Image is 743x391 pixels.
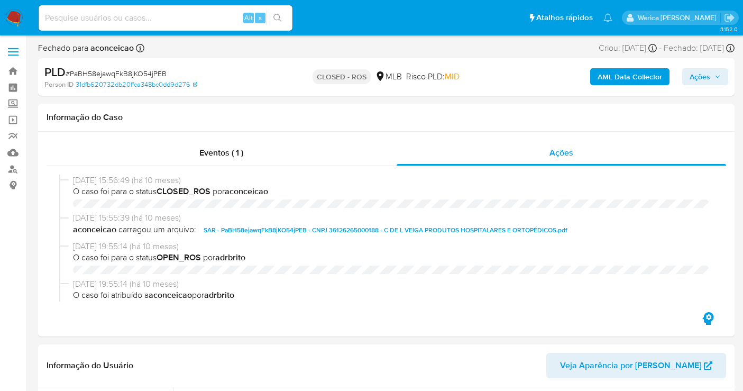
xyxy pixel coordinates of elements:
span: carregou um arquivo: [118,224,196,237]
a: Notificações [603,13,612,22]
span: Eventos ( 1 ) [199,147,243,159]
span: - [659,42,662,54]
span: [DATE] 15:55:39 (há 10 meses) [73,212,709,224]
span: Fechado para [38,42,134,54]
b: CLOSED_ROS [157,185,210,197]
h1: Informação do Usuário [47,360,133,371]
b: Person ID [44,80,74,89]
span: # PaBH58ejawqFkB8jKO54jPEB [66,68,167,79]
a: Sair [724,12,735,23]
span: Ações [549,147,573,159]
b: aconceicao [88,42,134,54]
span: Veja Aparência por [PERSON_NAME] [560,353,701,378]
span: [DATE] 19:55:14 (há 10 meses) [73,278,709,290]
b: aconceicao [73,224,116,237]
h1: Informação do Caso [47,112,726,123]
p: CLOSED - ROS [313,69,371,84]
a: 31dfb620732db20ffca348bc0dd9d276 [76,80,197,89]
b: adrbrito [215,251,245,263]
span: Atalhos rápidos [536,12,593,23]
b: adrbrito [204,289,234,301]
span: SAR - PaBH58ejawqFkB8jKO54jPEB - CNPJ 36126265000188 - C DE L VEIGA PRODUTOS HOSPITALARES E ORTOP... [204,224,567,237]
b: PLD [44,63,66,80]
div: Criou: [DATE] [599,42,657,54]
input: Pesquise usuários ou casos... [39,11,292,25]
button: Veja Aparência por [PERSON_NAME] [546,353,726,378]
span: s [259,13,262,23]
span: [DATE] 15:56:49 (há 10 meses) [73,175,709,186]
span: O caso foi atribuído a por [73,289,709,301]
p: werica.jgaldencio@mercadolivre.com [638,13,720,23]
span: Ações [690,68,710,85]
b: aconceicao [225,185,268,197]
div: Fechado: [DATE] [664,42,735,54]
span: MID [445,70,460,83]
button: Ações [682,68,728,85]
button: search-icon [267,11,288,25]
span: [DATE] 19:55:14 (há 10 meses) [73,241,709,252]
span: O caso foi para o status por [73,252,709,263]
span: Risco PLD: [406,71,460,83]
b: AML Data Collector [598,68,662,85]
button: AML Data Collector [590,68,669,85]
b: OPEN_ROS [157,251,201,263]
b: aconceicao [149,289,192,301]
button: SAR - PaBH58ejawqFkB8jKO54jPEB - CNPJ 36126265000188 - C DE L VEIGA PRODUTOS HOSPITALARES E ORTOP... [198,224,573,237]
span: Alt [244,13,253,23]
span: O caso foi para o status por [73,186,709,197]
div: MLB [375,71,402,83]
